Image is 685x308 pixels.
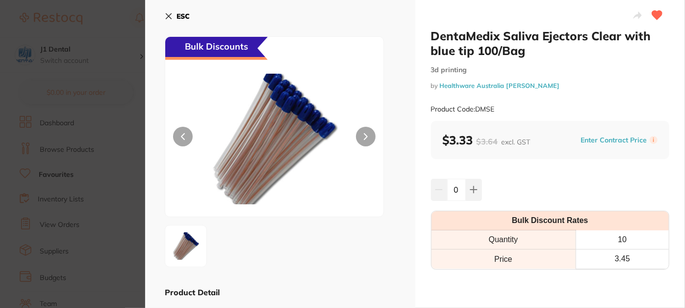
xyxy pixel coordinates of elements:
div: Bulk Discounts [165,37,268,60]
small: by [431,82,670,89]
b: ESC [177,12,190,21]
small: Product Code: DMSE [431,105,495,113]
th: 10 [576,230,669,250]
b: $3.33 [443,133,531,147]
a: Healthware Australia [PERSON_NAME] [440,82,560,89]
th: Quantity [431,230,576,250]
h2: DentaMedix Saliva Ejectors Clear with blue tip 100/Bag [431,28,670,58]
img: eHMucG5n [168,228,203,264]
small: 3d printing [431,66,670,74]
label: i [650,136,658,144]
span: excl. GST [502,138,531,146]
span: $3.64 [477,137,498,146]
button: Enter Contract Price [578,136,650,145]
button: ESC [165,8,190,25]
b: Product Detail [165,287,220,297]
th: 3.45 [576,250,669,269]
th: Bulk Discount Rates [431,211,669,230]
img: eHMucG5n [209,61,340,217]
td: Price [431,250,576,269]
